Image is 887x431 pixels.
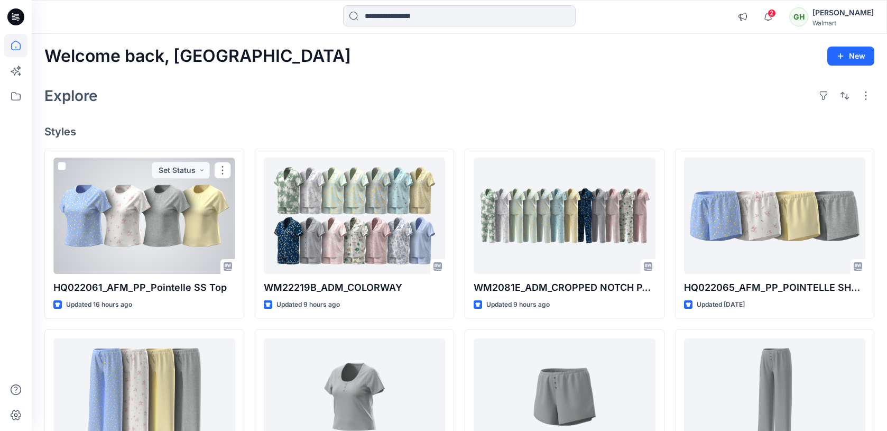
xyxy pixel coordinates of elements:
p: WM2081E_ADM_CROPPED NOTCH PJ SET w/ STRAIGHT HEM TOP_COLORWAY [474,280,655,295]
span: 2 [768,9,776,17]
p: Updated 16 hours ago [66,299,132,310]
p: Updated [DATE] [697,299,745,310]
a: WM2081E_ADM_CROPPED NOTCH PJ SET w/ STRAIGHT HEM TOP_COLORWAY [474,158,655,274]
p: Updated 9 hours ago [276,299,340,310]
p: WM22219B_ADM_COLORWAY [264,280,446,295]
a: HQ022065_AFM_PP_POINTELLE SHORT [684,158,866,274]
div: GH [789,7,808,26]
h2: Explore [44,87,98,104]
a: WM22219B_ADM_COLORWAY [264,158,446,274]
p: HQ022061_AFM_PP_Pointelle SS Top [53,280,235,295]
div: [PERSON_NAME] [812,6,874,19]
button: New [827,47,874,66]
p: HQ022065_AFM_PP_POINTELLE SHORT [684,280,866,295]
div: Walmart [812,19,874,27]
p: Updated 9 hours ago [486,299,550,310]
h2: Welcome back, [GEOGRAPHIC_DATA] [44,47,351,66]
h4: Styles [44,125,874,138]
a: HQ022061_AFM_PP_Pointelle SS Top [53,158,235,274]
